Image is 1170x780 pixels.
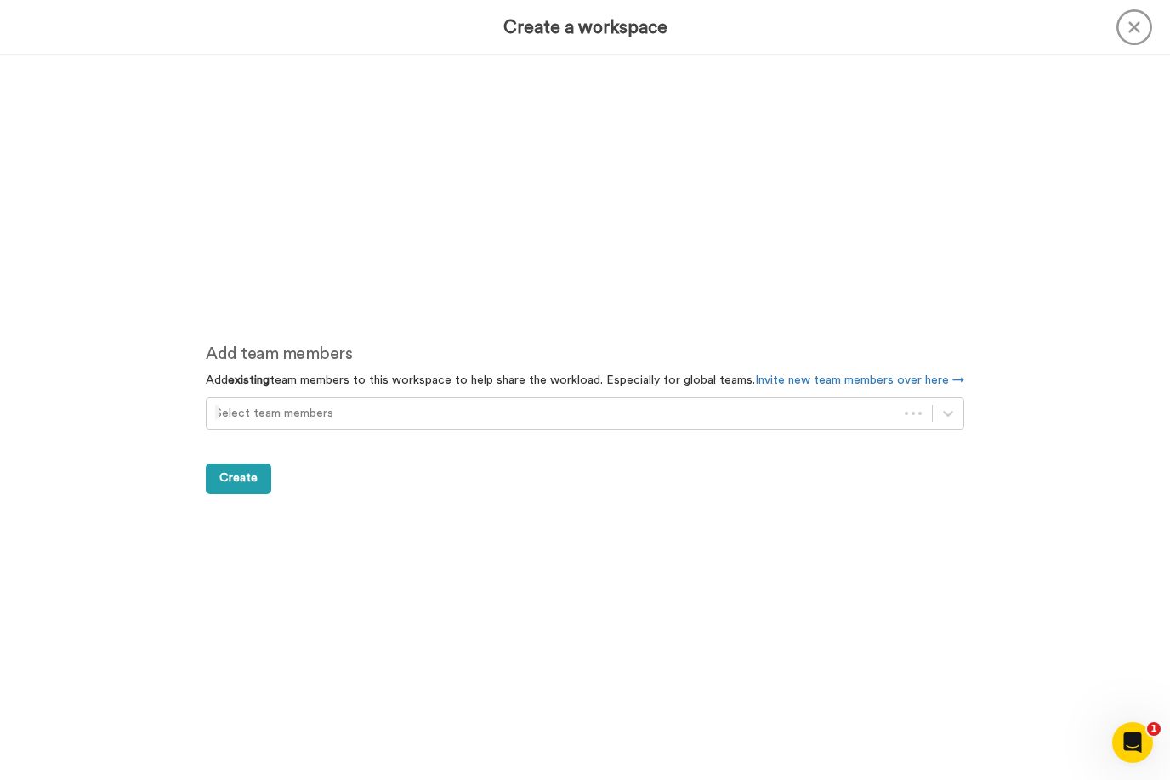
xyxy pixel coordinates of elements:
span: Create [219,472,258,484]
h2: Add team members [206,344,964,363]
strong: existing [228,374,270,386]
a: Invite new team members over here → [755,374,964,386]
span: 1 [1147,722,1161,736]
p: Add team members to this workspace to help share the workload. Especially for global teams. [206,372,964,389]
button: Create [206,464,271,494]
h3: Create a workspace [503,18,667,37]
iframe: Intercom live chat [1112,722,1153,763]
